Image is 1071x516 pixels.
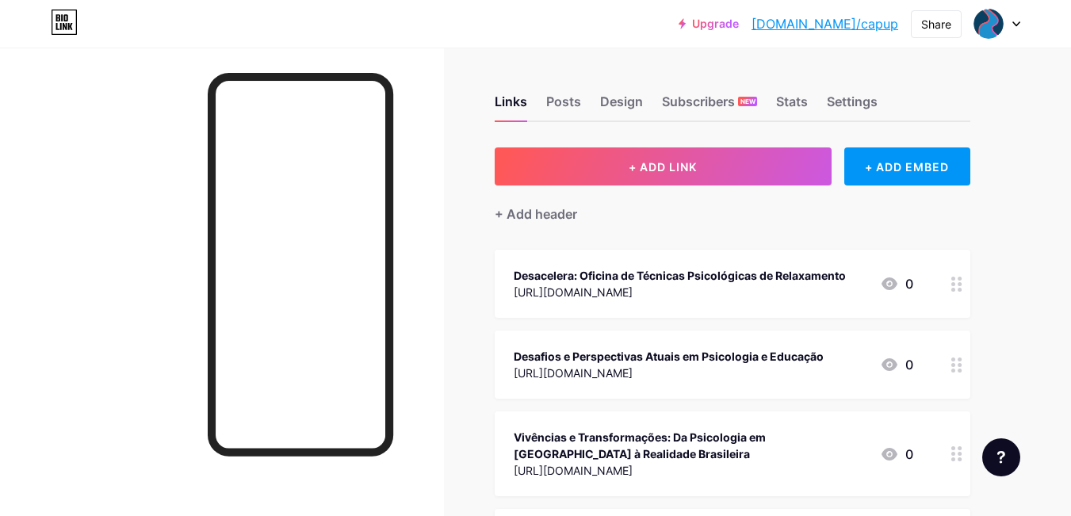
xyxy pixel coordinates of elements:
div: Posts [546,92,581,120]
div: Desacelera: Oficina de Técnicas Psicológicas de Relaxamento [514,267,846,284]
a: Upgrade [679,17,739,30]
a: [DOMAIN_NAME]/capup [752,14,898,33]
div: Subscribers [662,92,757,120]
img: capup [973,9,1004,39]
div: Share [921,16,951,32]
div: [URL][DOMAIN_NAME] [514,365,824,381]
span: NEW [740,97,755,106]
div: 0 [880,445,913,464]
div: Stats [776,92,808,120]
div: Desafios e Perspectivas Atuais em Psicologia e Educação [514,348,824,365]
div: Links [495,92,527,120]
div: + Add header [495,204,577,224]
div: [URL][DOMAIN_NAME] [514,462,867,479]
button: + ADD LINK [495,147,832,185]
div: Settings [827,92,878,120]
div: 0 [880,355,913,374]
div: Design [600,92,643,120]
div: + ADD EMBED [844,147,970,185]
div: [URL][DOMAIN_NAME] [514,284,846,300]
div: Vivências e Transformações: Da Psicologia em [GEOGRAPHIC_DATA] à Realidade Brasileira [514,429,867,462]
div: 0 [880,274,913,293]
span: + ADD LINK [629,160,697,174]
